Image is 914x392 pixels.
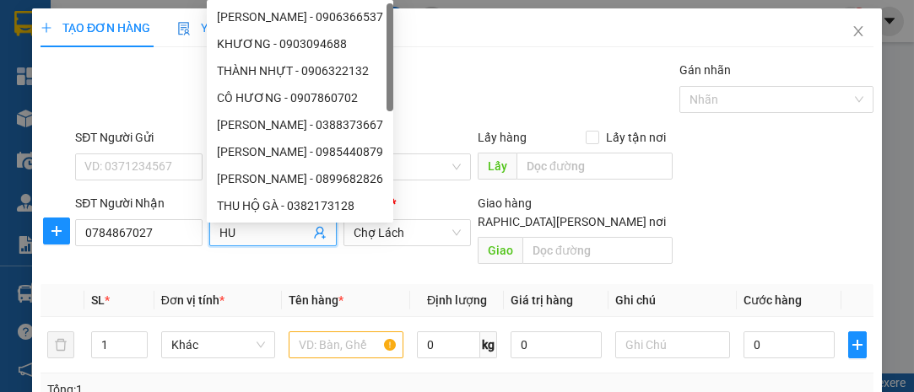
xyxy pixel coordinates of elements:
[91,293,105,307] span: SL
[516,153,672,180] input: Dọc đường
[47,331,74,358] button: delete
[14,119,306,140] div: Tên hàng: BAO ( : 1 )
[161,14,306,35] div: Chợ Lách
[207,111,393,138] div: HUY - 0388373667
[171,332,266,357] span: Khác
[835,8,882,56] button: Close
[217,89,383,107] div: CÔ HƯƠNG - 0907860702
[150,117,173,141] span: SL
[435,212,673,231] span: [GEOGRAPHIC_DATA][PERSON_NAME] nơi
[161,293,224,307] span: Đơn vị tính
[848,331,867,358] button: plus
[177,21,355,35] span: Yêu cầu xuất hóa đơn điện tử
[44,224,69,238] span: plus
[14,16,41,34] span: Gửi:
[289,331,403,358] input: VD: Bàn, Ghế
[14,55,149,78] div: 0898504353
[217,115,383,134] div: [PERSON_NAME] - 0388373667
[217,35,383,53] div: KHƯƠNG - 0903094688
[217,196,383,215] div: THU HỘ GÀ - 0382173128
[217,8,383,26] div: [PERSON_NAME] - 0906366537
[313,226,327,239] span: user-add
[43,217,70,244] button: plus
[207,30,393,57] div: KHƯƠNG - 0903094688
[207,84,393,111] div: CÔ HƯƠNG - 0907860702
[343,128,471,147] div: VP gửi
[354,220,461,245] span: Chợ Lách
[289,293,343,307] span: Tên hàng
[480,331,497,358] span: kg
[608,284,737,317] th: Ghi chú
[207,57,393,84] div: THÀNH NHỰT - 0906322132
[217,142,383,161] div: [PERSON_NAME] - 0985440879
[207,138,393,165] div: PHÚC - 0985440879
[161,55,306,78] div: 0941439549
[478,237,522,264] span: Giao
[744,293,802,307] span: Cước hàng
[217,62,383,80] div: THÀNH NHỰT - 0906322132
[478,196,532,210] span: Giao hàng
[427,293,487,307] span: Định lượng
[511,331,602,358] input: 0
[14,14,149,35] div: Sài Gòn
[75,194,203,212] div: SĐT Người Nhận
[207,165,393,192] div: PHÚC - 0899682826
[478,131,527,144] span: Lấy hàng
[161,16,202,34] span: Nhận:
[75,128,203,147] div: SĐT Người Gửi
[615,331,730,358] input: Ghi Chú
[207,3,393,30] div: THÚY - 0906366537
[478,153,516,180] span: Lấy
[354,154,461,180] span: Sài Gòn
[41,22,52,34] span: plus
[511,293,573,307] span: Giá trị hàng
[207,192,393,219] div: THU HỘ GÀ - 0382173128
[13,90,39,108] span: CR :
[852,24,865,38] span: close
[161,35,306,55] div: LOAN
[217,169,383,188] div: [PERSON_NAME] - 0899682826
[13,89,152,109] div: 30.000
[14,35,149,55] div: ỰNG
[177,22,191,35] img: icon
[679,63,731,77] label: Gán nhãn
[522,237,672,264] input: Dọc đường
[849,338,866,352] span: plus
[599,128,673,147] span: Lấy tận nơi
[41,21,150,35] span: TẠO ĐƠN HÀNG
